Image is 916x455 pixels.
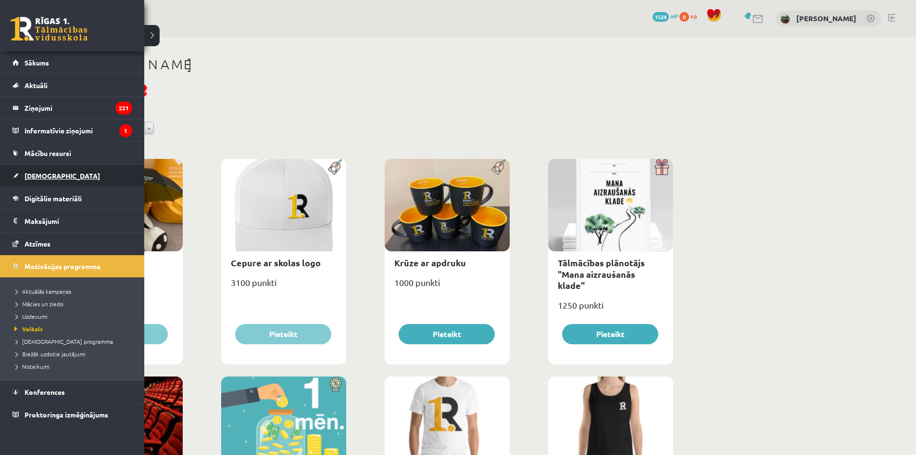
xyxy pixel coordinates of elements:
[231,257,321,268] a: Cepure ar skolas logo
[12,325,43,333] span: Veikals
[780,14,790,24] img: Māris Blušs
[12,350,135,358] a: Biežāk uzdotie jautājumi
[12,363,50,370] span: Noteikumi
[25,149,71,157] span: Mācību resursi
[399,324,495,344] button: Pieteikt
[12,325,135,333] a: Veikals
[11,17,88,41] a: Rīgas 1. Tālmācības vidusskola
[325,159,346,175] img: Populāra prece
[13,52,132,74] a: Sākums
[13,165,132,187] a: [DEMOGRAPHIC_DATA]
[796,13,856,23] a: [PERSON_NAME]
[12,287,135,296] a: Aktuālās kampaņas
[679,12,689,22] span: 0
[25,194,82,203] span: Digitālie materiāli
[12,337,135,346] a: [DEMOGRAPHIC_DATA] programma
[558,257,645,291] a: Tālmācības plānotājs "Mana aizraušanās klade"
[652,159,673,175] img: Dāvana ar pārsteigumu
[325,377,346,393] img: Atlaide
[394,257,466,268] a: Krūze ar apdruku
[13,210,132,232] a: Maksājumi
[25,410,108,419] span: Proktoringa izmēģinājums
[12,299,135,308] a: Mācies un ziedo
[115,102,132,115] i: 221
[670,12,678,20] span: mP
[58,56,673,73] h1: [PERSON_NAME]
[13,381,132,403] a: Konferences
[25,210,132,232] legend: Maksājumi
[221,274,346,299] div: 3100 punkti
[133,83,148,98] div: 1524
[25,239,50,248] span: Atzīmes
[13,255,132,277] a: Motivācijas programma
[235,324,331,344] button: Pieteikt
[13,119,132,142] a: Informatīvie ziņojumi1
[12,350,86,358] span: Biežāk uzdotie jautājumi
[25,58,49,67] span: Sākums
[385,274,510,299] div: 1000 punkti
[12,338,113,345] span: [DEMOGRAPHIC_DATA] programma
[12,300,63,308] span: Mācies un ziedo
[488,159,510,175] img: Populāra prece
[652,12,669,22] span: 1524
[562,324,658,344] button: Pieteikt
[652,12,678,20] a: 1524 mP
[25,97,132,119] legend: Ziņojumi
[25,388,65,396] span: Konferences
[25,81,48,90] span: Aktuāli
[13,403,132,426] a: Proktoringa izmēģinājums
[12,362,135,371] a: Noteikumi
[13,142,132,164] a: Mācību resursi
[119,124,132,137] i: 1
[13,97,132,119] a: Ziņojumi221
[12,312,48,320] span: Uzdevumi
[690,12,697,20] span: xp
[679,12,702,20] a: 0 xp
[548,297,673,321] div: 1250 punkti
[13,187,132,209] a: Digitālie materiāli
[25,171,100,180] span: [DEMOGRAPHIC_DATA]
[13,233,132,255] a: Atzīmes
[12,287,71,295] span: Aktuālās kampaņas
[12,312,135,321] a: Uzdevumi
[25,119,132,142] legend: Informatīvie ziņojumi
[13,74,132,96] a: Aktuāli
[25,262,100,271] span: Motivācijas programma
